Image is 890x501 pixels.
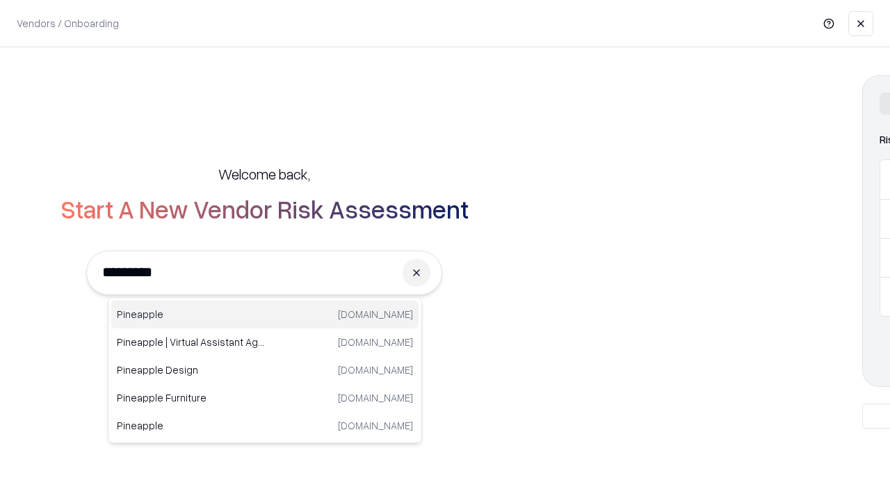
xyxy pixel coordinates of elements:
p: Pineapple Furniture [117,390,265,405]
p: [DOMAIN_NAME] [338,307,413,321]
p: Vendors / Onboarding [17,16,119,31]
p: [DOMAIN_NAME] [338,363,413,377]
p: Pineapple | Virtual Assistant Agency [117,335,265,349]
p: [DOMAIN_NAME] [338,390,413,405]
h5: Welcome back, [218,164,310,184]
p: [DOMAIN_NAME] [338,418,413,433]
div: Suggestions [108,297,422,443]
h2: Start A New Vendor Risk Assessment [60,195,469,223]
p: Pineapple Design [117,363,265,377]
p: Pineapple [117,307,265,321]
p: [DOMAIN_NAME] [338,335,413,349]
p: Pineapple [117,418,265,433]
